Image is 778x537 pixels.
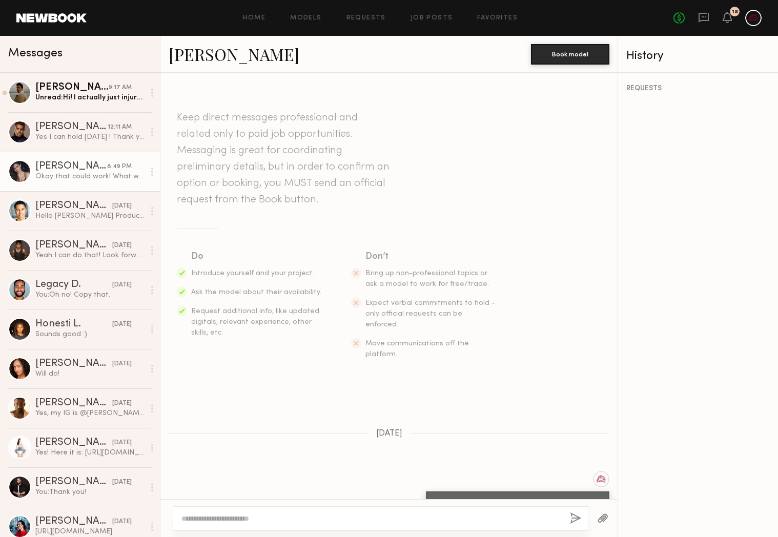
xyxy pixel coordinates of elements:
div: 12:11 AM [108,122,132,132]
div: [PERSON_NAME] [35,517,112,527]
div: [DATE] [112,241,132,251]
div: Sounds good :) [35,329,145,339]
div: [PERSON_NAME] [35,477,112,487]
div: You: Thank you! [35,487,145,497]
span: Messages [8,48,63,59]
a: Home [243,15,266,22]
div: Okay that could work! What would be the hours and rate? [35,172,145,181]
div: [URL][DOMAIN_NAME] [35,527,145,536]
div: [PERSON_NAME] [35,438,112,448]
a: Job Posts [411,15,453,22]
a: Favorites [477,15,518,22]
div: [PERSON_NAME] [35,122,108,132]
a: Models [290,15,321,22]
div: Unread: Hi! I actually just injured myself playing basketball so I will be limping around unfortu... [35,93,145,102]
div: Legacy D. [35,280,112,290]
button: Book model [531,44,609,65]
a: Book model [531,49,609,58]
div: Will do! [35,369,145,379]
a: Requests [346,15,386,22]
div: Yes! Here it is: [URL][DOMAIN_NAME] [35,448,145,458]
div: [DATE] [112,399,132,408]
header: Keep direct messages professional and related only to paid job opportunities. Messaging is great ... [177,110,392,208]
div: [PERSON_NAME] [35,201,112,211]
div: Hello [PERSON_NAME] Production! Yes I am available [DATE] and have attached the link to my Instag... [35,211,145,221]
div: [DATE] [112,438,132,448]
div: Honesti L. [35,319,112,329]
span: Request additional info, like updated digitals, relevant experience, other skills, etc. [191,308,319,336]
div: [PERSON_NAME] [35,82,109,93]
span: Move communications off the platform. [365,340,469,358]
span: [DATE] [376,429,402,438]
div: REQUESTS [626,85,770,92]
div: Yeah I can do that! Look forward to hear back from you [35,251,145,260]
div: [PERSON_NAME] [35,359,112,369]
div: [DATE] [112,478,132,487]
div: Don’t [365,250,497,264]
div: [PERSON_NAME] [35,240,112,251]
span: Introduce yourself and your project. [191,270,314,277]
div: Yes I can hold [DATE] ! Thank you! [35,132,145,142]
div: 9:17 AM [109,83,132,93]
span: Ask the model about their availability. [191,289,321,296]
div: 8:49 PM [107,162,132,172]
div: Yes, my IG is @[PERSON_NAME] [35,408,145,418]
div: You: Oh no! Copy that. [35,290,145,300]
div: History [626,50,770,62]
div: [DATE] [112,517,132,527]
a: [PERSON_NAME] [169,43,299,65]
div: 18 [732,9,738,15]
div: [DATE] [112,320,132,329]
div: Hey [PERSON_NAME]! Will you send your IG over? [435,498,600,510]
div: [DATE] [112,280,132,290]
div: [PERSON_NAME] [35,161,107,172]
div: [DATE] [112,359,132,369]
span: Bring up non-professional topics or ask a model to work for free/trade. [365,270,489,287]
div: [PERSON_NAME] [35,398,112,408]
div: Do [191,250,322,264]
div: [DATE] [112,201,132,211]
span: Expect verbal commitments to hold - only official requests can be enforced. [365,300,495,328]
